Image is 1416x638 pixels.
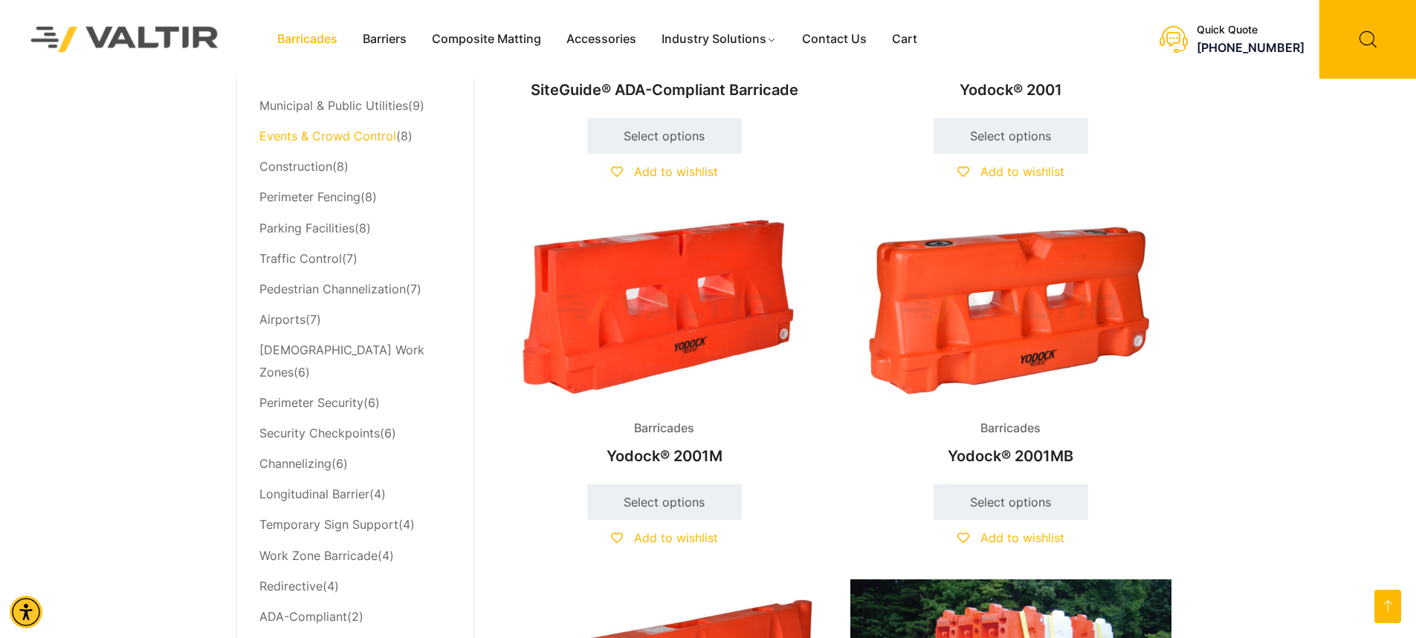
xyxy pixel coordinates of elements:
[554,28,649,51] a: Accessories
[587,118,742,154] a: Select options for “SiteGuide® ADA-Compliant Barricade”
[259,480,451,510] li: (4)
[259,221,355,235] a: Parking Facilities
[259,579,323,593] a: Redirective
[504,440,825,472] h2: Yodock® 2001M
[259,159,332,174] a: Construction
[789,28,879,51] a: Contact Us
[259,571,451,602] li: (4)
[934,118,1088,154] a: Select options for “Yodock® 2001”
[259,274,451,305] li: (7)
[623,417,705,440] span: Barricades
[259,541,451,571] li: (4)
[1197,40,1305,55] a: call (888) 496-3625
[634,530,718,545] span: Add to wishlist
[259,388,451,418] li: (6)
[957,164,1064,179] a: Add to wishlist
[259,91,451,122] li: (9)
[10,596,42,628] div: Accessibility Menu
[259,305,451,335] li: (7)
[1197,24,1305,36] div: Quick Quote
[11,7,239,71] img: Valtir Rentals
[259,281,406,296] a: Pedestrian Channelization
[611,164,718,179] a: Add to wishlist
[259,189,361,204] a: Perimeter Fencing
[259,602,451,628] li: (2)
[350,28,419,51] a: Barriers
[259,98,408,113] a: Municipal & Public Utilities
[259,312,305,327] a: Airports
[1374,590,1401,623] a: Open this option
[259,128,396,143] a: Events & Crowd Control
[259,244,451,274] li: (7)
[850,213,1171,472] a: BarricadesYodock® 2001MB
[259,335,451,388] li: (6)
[259,183,451,213] li: (8)
[634,164,718,179] span: Add to wishlist
[850,74,1171,106] h2: Yodock® 2001
[969,417,1052,440] span: Barricades
[957,530,1064,545] a: Add to wishlist
[587,484,742,520] a: Select options for “Yodock® 2001M”
[980,530,1064,545] span: Add to wishlist
[259,426,380,440] a: Security Checkpoints
[259,251,342,266] a: Traffic Control
[850,213,1171,406] img: Barricades
[259,122,451,152] li: (8)
[879,28,930,51] a: Cart
[259,609,347,624] a: ADA-Compliant
[259,456,332,471] a: Channelizing
[259,152,451,183] li: (8)
[419,28,554,51] a: Composite Matting
[504,213,825,472] a: BarricadesYodock® 2001M
[934,484,1088,520] a: Select options for “Yodock® 2001MB”
[649,28,789,51] a: Industry Solutions
[259,419,451,449] li: (6)
[259,449,451,480] li: (6)
[259,548,378,563] a: Work Zone Barricade
[850,440,1171,472] h2: Yodock® 2001MB
[980,164,1064,179] span: Add to wishlist
[611,530,718,545] a: Add to wishlist
[259,510,451,541] li: (4)
[259,395,363,410] a: Perimeter Security
[504,74,825,106] h2: SiteGuide® ADA-Compliant Barricade
[259,517,398,532] a: Temporary Sign Support
[259,342,424,380] a: [DEMOGRAPHIC_DATA] Work Zones
[259,486,369,501] a: Longitudinal Barrier
[265,28,350,51] a: Barricades
[504,213,825,406] img: Barricades
[259,213,451,244] li: (8)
